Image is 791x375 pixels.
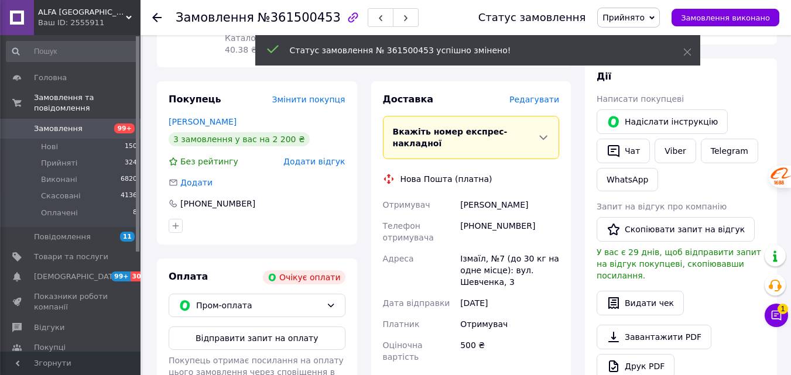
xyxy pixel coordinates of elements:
[597,325,711,349] a: Завантажити PDF
[602,13,645,22] span: Прийнято
[778,301,788,311] span: 1
[383,254,414,263] span: Адреса
[34,271,121,282] span: [DEMOGRAPHIC_DATA]
[38,7,126,18] span: ALFA UKRAINE
[131,271,144,281] span: 30
[597,94,684,104] span: Написати покупцеві
[383,221,434,242] span: Телефон отримувача
[169,271,208,282] span: Оплата
[169,94,221,105] span: Покупець
[180,178,213,187] span: Додати
[272,95,345,104] span: Змінити покупця
[290,44,654,56] div: Статус замовлення № 361500453 успішно змінено!
[38,18,141,28] div: Ваш ID: 2555911
[169,117,237,126] a: [PERSON_NAME]
[597,217,755,242] button: Скопіювати запит на відгук
[34,123,83,134] span: Замовлення
[701,139,758,163] a: Telegram
[133,208,137,218] span: 8
[765,304,788,327] button: Чат з покупцем1
[478,12,586,23] div: Статус замовлення
[681,13,770,22] span: Замовлення виконано
[597,71,611,82] span: Дії
[458,314,561,335] div: Отримувач
[458,215,561,248] div: [PHONE_NUMBER]
[383,298,450,308] span: Дата відправки
[41,174,77,185] span: Виконані
[176,11,254,25] span: Замовлення
[196,299,321,312] span: Пром-оплата
[383,200,430,209] span: Отримувач
[169,326,345,350] button: Відправити запит на оплату
[121,174,137,185] span: 6820
[383,319,420,329] span: Платник
[125,158,137,168] span: 324
[283,157,345,166] span: Додати відгук
[258,11,341,25] span: №361500453
[383,94,434,105] span: Доставка
[114,123,135,133] span: 99+
[41,191,81,201] span: Скасовані
[458,248,561,293] div: Ізмаїл, №7 (до 30 кг на одне місце): вул. Шевченка, 3
[509,95,559,104] span: Редагувати
[34,291,108,312] span: Показники роботи компанії
[41,208,78,218] span: Оплачені
[152,12,162,23] div: Повернутися назад
[34,232,91,242] span: Повідомлення
[672,9,779,26] button: Замовлення виконано
[393,127,508,148] span: Вкажіть номер експрес-накладної
[383,340,423,362] span: Оціночна вартість
[597,202,727,211] span: Запит на відгук про компанію
[169,132,310,146] div: 3 замовлення у вас на 2 200 ₴
[458,335,561,367] div: 500 ₴
[597,291,684,315] button: Видати чек
[263,270,345,284] div: Очікує оплати
[34,73,67,83] span: Головна
[34,342,66,353] span: Покупці
[597,139,650,163] button: Чат
[597,168,658,191] a: WhatsApp
[225,33,296,54] span: Каталог ProSale: 40.38 ₴
[458,194,561,215] div: [PERSON_NAME]
[597,109,728,134] button: Надіслати інструкцію
[121,191,137,201] span: 4136
[120,232,135,242] span: 11
[179,198,256,209] div: [PHONE_NUMBER]
[34,322,64,333] span: Відгуки
[41,142,58,152] span: Нові
[6,41,138,62] input: Пошук
[398,173,495,185] div: Нова Пошта (платна)
[655,139,696,163] a: Viber
[41,158,77,168] span: Прийняті
[125,142,137,152] span: 150
[34,92,141,113] span: Замовлення та повідомлення
[111,271,131,281] span: 99+
[34,252,108,262] span: Товари та послуги
[458,293,561,314] div: [DATE]
[180,157,238,166] span: Без рейтингу
[597,247,761,280] span: У вас є 29 днів, щоб відправити запит на відгук покупцеві, скопіювавши посилання.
